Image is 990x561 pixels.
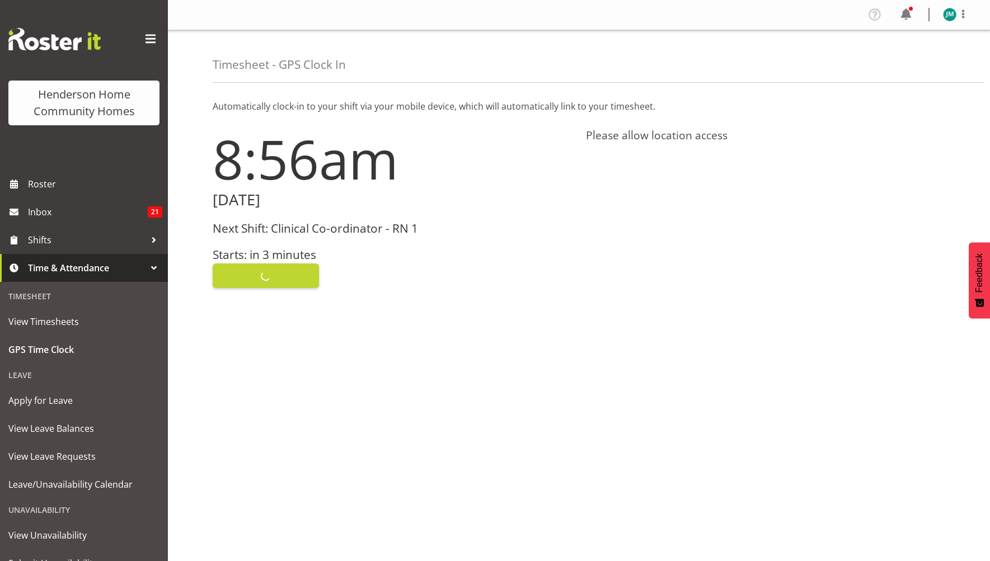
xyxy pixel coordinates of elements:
span: View Leave Balances [8,420,159,437]
span: 21 [148,206,162,218]
a: Apply for Leave [3,386,165,414]
img: johanna-molina8557.jpg [943,8,956,21]
a: View Leave Balances [3,414,165,442]
h2: [DATE] [213,191,573,209]
h1: 8:56am [213,129,573,189]
span: Roster [28,176,162,192]
a: GPS Time Clock [3,336,165,364]
div: Unavailability [3,498,165,521]
span: View Leave Requests [8,448,159,465]
div: Timesheet [3,285,165,308]
img: Rosterit website logo [8,28,101,50]
a: View Unavailability [3,521,165,549]
span: Shifts [28,232,146,248]
h3: Starts: in 3 minutes [213,248,573,261]
a: View Timesheets [3,308,165,336]
button: Feedback - Show survey [969,242,990,318]
a: Leave/Unavailability Calendar [3,470,165,498]
span: Leave/Unavailability Calendar [8,476,159,493]
span: View Unavailability [8,527,159,544]
div: Leave [3,364,165,386]
span: Inbox [28,204,148,220]
span: Apply for Leave [8,392,159,409]
span: GPS Time Clock [8,341,159,358]
h4: Timesheet - GPS Clock In [213,58,346,71]
span: View Timesheets [8,313,159,330]
h4: Please allow location access [586,129,946,142]
div: Henderson Home Community Homes [20,86,148,120]
p: Automatically clock-in to your shift via your mobile device, which will automatically link to you... [213,100,945,113]
h3: Next Shift: Clinical Co-ordinator - RN 1 [213,222,573,235]
a: View Leave Requests [3,442,165,470]
span: Time & Attendance [28,260,146,276]
span: Feedback [974,253,984,293]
